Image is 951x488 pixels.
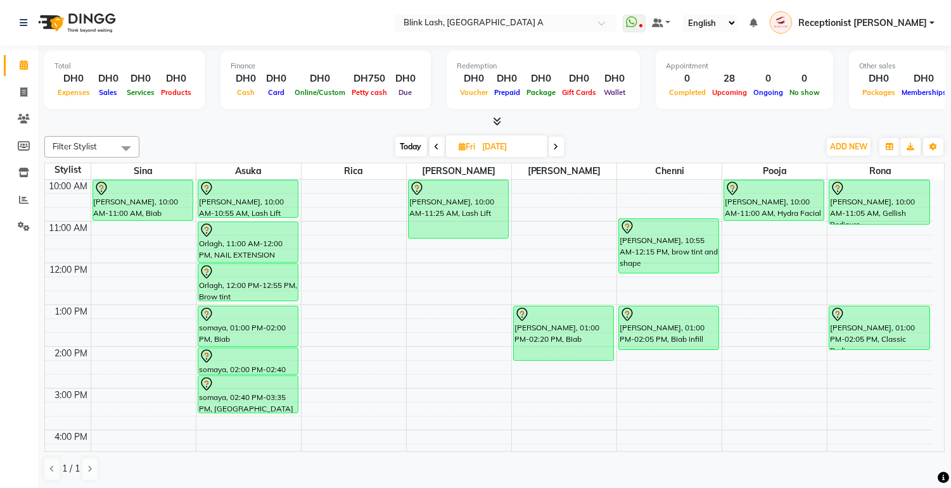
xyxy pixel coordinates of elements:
span: Memberships [898,88,950,97]
div: Redemption [457,61,630,72]
div: DH0 [93,72,124,86]
span: pooja [722,163,827,179]
div: somaya, 01:00 PM-02:00 PM, Biab [198,306,298,346]
div: DH0 [491,72,523,86]
div: Finance [231,61,421,72]
div: Appointment [666,61,823,72]
span: Petty cash [348,88,390,97]
img: Receptionist lyn [770,11,792,34]
span: ADD NEW [830,142,867,151]
span: Rona [827,163,933,179]
div: 12:00 PM [48,263,91,277]
div: DH0 [158,72,195,86]
span: Sales [96,88,121,97]
span: Receptionist [PERSON_NAME] [798,16,927,30]
div: [PERSON_NAME], 01:00 PM-02:05 PM, Biab infill [619,306,718,349]
div: 11:00 AM [47,222,91,235]
div: [PERSON_NAME], 10:55 AM-12:15 PM, brow tint and shape [619,219,718,273]
span: Completed [666,88,709,97]
div: Orlagh, 11:00 AM-12:00 PM, NAIL EXTENSION INFILL [198,222,298,262]
div: DH0 [124,72,158,86]
span: Cash [234,88,258,97]
span: Today [395,137,427,156]
span: Expenses [54,88,93,97]
div: DH0 [898,72,950,86]
div: 0 [786,72,823,86]
div: DH0 [523,72,559,86]
div: DH0 [457,72,491,86]
span: Products [158,88,195,97]
div: [PERSON_NAME], 10:00 AM-11:00 AM, Hydra Facial [724,180,824,220]
div: 3:00 PM [53,389,91,402]
span: Voucher [457,88,491,97]
span: Fri [456,142,479,151]
span: Rica [302,163,406,179]
div: DH750 [348,72,390,86]
div: somaya, 02:00 PM-02:40 PM, brow tint and shape [198,348,298,374]
span: [PERSON_NAME] [512,163,616,179]
input: 2025-09-05 [479,137,542,156]
button: ADD NEW [827,138,871,156]
div: DH0 [859,72,898,86]
span: Prepaid [491,88,523,97]
span: [PERSON_NAME] [407,163,511,179]
span: Asuka [196,163,301,179]
div: [PERSON_NAME], 10:00 AM-11:05 AM, Gellish Pedicure [829,180,929,224]
div: DH0 [390,72,421,86]
img: logo [32,5,119,41]
div: [PERSON_NAME], 10:00 AM-11:25 AM, Lash Lift [409,180,508,238]
span: chenni [617,163,722,179]
div: 0 [750,72,786,86]
div: DH0 [261,72,291,86]
div: [PERSON_NAME], 01:00 PM-02:20 PM, Biab [514,306,613,360]
span: 1 / 1 [62,462,80,475]
span: Packages [859,88,898,97]
div: [PERSON_NAME], 01:00 PM-02:05 PM, Classic Pedicure [829,306,929,349]
span: Online/Custom [291,88,348,97]
div: 0 [666,72,709,86]
div: DH0 [559,72,599,86]
span: No show [786,88,823,97]
span: Card [265,88,288,97]
div: Orlagh, 12:00 PM-12:55 PM, Brow tint [198,264,298,301]
div: [PERSON_NAME], 10:00 AM-10:55 AM, Lash Lift [198,180,298,217]
span: Due [396,88,416,97]
div: 10:00 AM [47,180,91,193]
div: Total [54,61,195,72]
div: DH0 [231,72,261,86]
span: Wallet [601,88,629,97]
span: Filter Stylist [53,141,97,151]
div: Stylist [45,163,91,177]
div: somaya, 02:40 PM-03:35 PM, [GEOGRAPHIC_DATA] [198,376,298,413]
div: [PERSON_NAME], 10:00 AM-11:00 AM, Biab [93,180,193,220]
span: Gift Cards [559,88,599,97]
div: 4:00 PM [53,430,91,444]
div: 28 [709,72,750,86]
span: Sina [91,163,196,179]
div: 2:00 PM [53,347,91,360]
span: Upcoming [709,88,750,97]
span: Services [124,88,158,97]
span: Package [523,88,559,97]
span: Ongoing [750,88,786,97]
div: DH0 [291,72,348,86]
div: DH0 [599,72,630,86]
div: DH0 [54,72,93,86]
div: 1:00 PM [53,305,91,318]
